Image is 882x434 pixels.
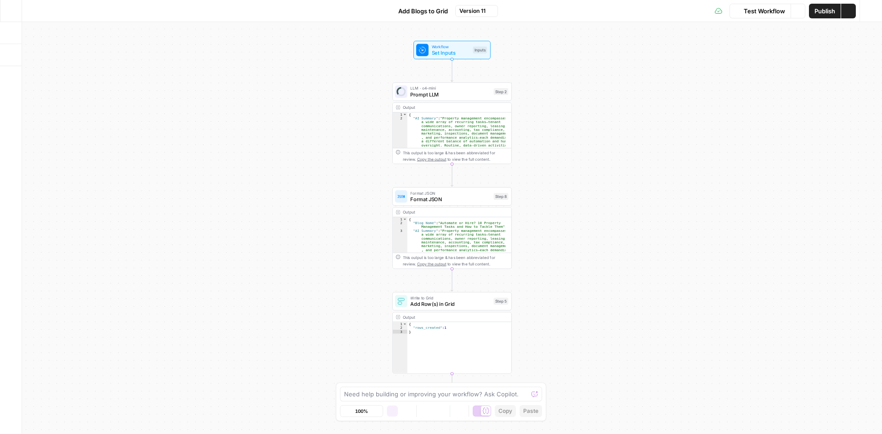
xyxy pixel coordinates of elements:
[455,5,498,17] button: Version 11
[494,88,509,95] div: Step 2
[403,322,407,326] span: Toggle code folding, rows 1 through 3
[494,193,509,200] div: Step 8
[392,292,512,374] div: Write to GridAdd Row(s) in GridStep 5Output{ "rows_created":1}
[393,116,407,220] div: 2
[403,254,509,267] div: This output is too large & has been abbreviated for review. to view the full content.
[403,150,509,162] div: This output is too large & has been abbreviated for review. to view the full content.
[392,41,512,59] div: WorkflowSet InputsInputs
[392,187,512,269] div: Format JSONFormat JSONStep 8Output{ "Blog Name":"Automate or Hire? 10 Property Management Tasks a...
[403,314,491,320] div: Output
[814,6,835,16] span: Publish
[403,209,491,215] div: Output
[410,295,491,301] span: Write to Grid
[809,4,841,18] button: Publish
[393,217,407,221] div: 1
[451,269,453,291] g: Edge from step_8 to step_5
[392,82,512,164] div: LLM · o4-miniPrompt LLMStep 2Output{ "AI Summary":"Property management encompasses a wide array o...
[403,113,407,116] span: Toggle code folding, rows 1 through 3
[403,104,491,110] div: Output
[432,49,470,56] span: Set Inputs
[459,7,486,15] span: Version 11
[393,221,407,229] div: 2
[393,113,407,116] div: 1
[398,6,448,16] span: Add Blogs to Grid
[410,195,491,203] span: Format JSON
[355,407,368,415] span: 100%
[432,44,470,50] span: Workflow
[393,322,407,326] div: 1
[494,298,509,304] div: Step 5
[410,300,491,308] span: Add Row(s) in Grid
[417,157,447,161] span: Copy the output
[744,6,785,16] span: Test Workflow
[410,85,491,91] span: LLM · o4-mini
[473,46,487,53] div: Inputs
[393,326,407,330] div: 2
[729,4,791,18] button: Test Workflow
[393,229,407,333] div: 3
[451,59,453,82] g: Edge from start to step_2
[523,407,538,415] span: Paste
[410,90,491,98] span: Prompt LLM
[495,405,516,417] button: Copy
[498,407,512,415] span: Copy
[393,330,407,333] div: 3
[417,261,447,266] span: Copy the output
[403,217,407,221] span: Toggle code folding, rows 1 through 4
[410,190,491,196] span: Format JSON
[451,164,453,186] g: Edge from step_2 to step_8
[384,4,453,18] button: Add Blogs to Grid
[520,405,542,417] button: Paste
